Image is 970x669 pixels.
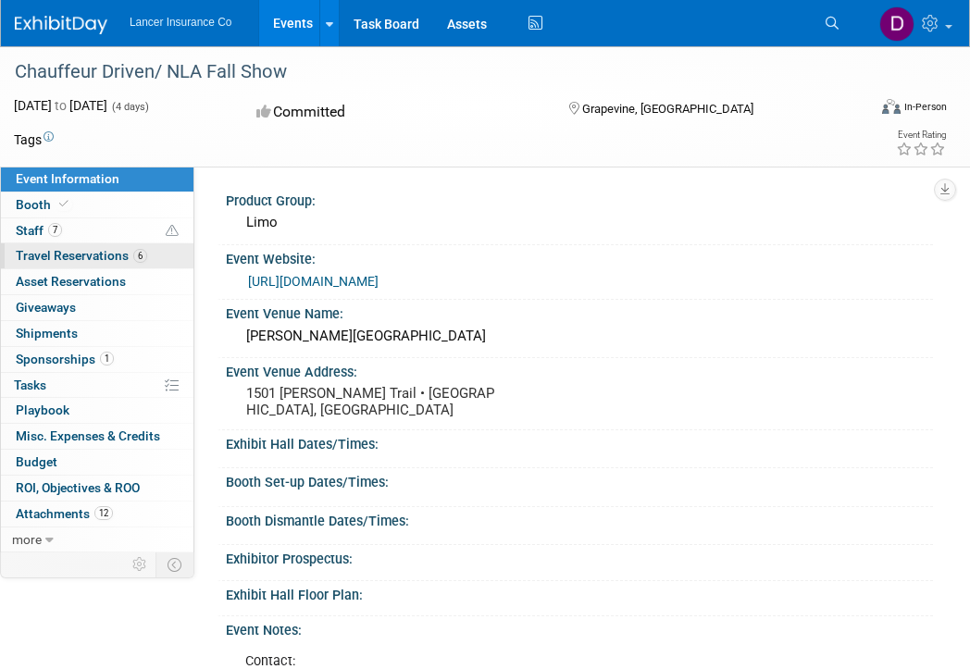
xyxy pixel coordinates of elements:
span: Staff [16,223,62,238]
a: Tasks [1,373,193,398]
span: Budget [16,454,57,469]
span: [DATE] [DATE] [14,98,107,113]
div: Event Notes: [226,616,933,639]
div: [PERSON_NAME][GEOGRAPHIC_DATA] [240,322,919,351]
span: Misc. Expenses & Credits [16,428,160,443]
span: more [12,532,42,547]
a: more [1,527,193,552]
a: ROI, Objectives & ROO [1,476,193,501]
a: Asset Reservations [1,269,193,294]
span: Potential Scheduling Conflict -- at least one attendee is tagged in another overlapping event. [166,223,179,240]
a: Sponsorships1 [1,347,193,372]
span: Attachments [16,506,113,521]
div: Exhibitor Prospectus: [226,545,933,568]
span: Sponsorships [16,352,114,366]
div: Event Format [803,96,948,124]
span: (4 days) [110,101,149,113]
div: Event Website: [226,245,933,268]
i: Booth reservation complete [59,199,68,209]
span: Tasks [14,378,46,392]
a: [URL][DOMAIN_NAME] [248,274,379,289]
span: Playbook [16,403,69,417]
span: Travel Reservations [16,248,147,263]
span: Booth [16,197,72,212]
a: Booth [1,192,193,217]
td: Personalize Event Tab Strip [124,552,156,576]
span: Lancer Insurance Co [130,16,231,29]
div: Exhibit Hall Dates/Times: [226,430,933,453]
pre: 1501 [PERSON_NAME] Trail • [GEOGRAPHIC_DATA], [GEOGRAPHIC_DATA] [246,385,500,418]
span: Giveaways [16,300,76,315]
span: Grapevine, [GEOGRAPHIC_DATA] [582,102,753,116]
div: Booth Dismantle Dates/Times: [226,507,933,530]
div: Event Rating [896,130,946,140]
a: Playbook [1,398,193,423]
div: Booth Set-up Dates/Times: [226,468,933,491]
span: Shipments [16,326,78,341]
td: Toggle Event Tabs [156,552,194,576]
a: Misc. Expenses & Credits [1,424,193,449]
span: 1 [100,352,114,365]
div: Event Venue Name: [226,300,933,323]
td: Tags [14,130,54,149]
a: Giveaways [1,295,193,320]
span: 12 [94,506,113,520]
span: ROI, Objectives & ROO [16,480,140,495]
a: Budget [1,450,193,475]
div: Chauffeur Driven/ NLA Fall Show [8,56,854,89]
div: Event Venue Address: [226,358,933,381]
div: Limo [240,208,919,237]
div: Product Group: [226,187,933,210]
span: Event Information [16,171,119,186]
span: 6 [133,249,147,263]
a: Shipments [1,321,193,346]
a: Event Information [1,167,193,192]
span: to [52,98,69,113]
span: 7 [48,223,62,237]
img: ExhibitDay [15,16,107,34]
img: Format-Inperson.png [882,99,901,114]
img: Dana Turilli [879,6,914,42]
a: Travel Reservations6 [1,243,193,268]
div: In-Person [903,100,947,114]
span: Asset Reservations [16,274,126,289]
a: Attachments12 [1,502,193,527]
div: Exhibit Hall Floor Plan: [226,581,933,604]
div: Committed [251,96,539,129]
a: Staff7 [1,218,193,243]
